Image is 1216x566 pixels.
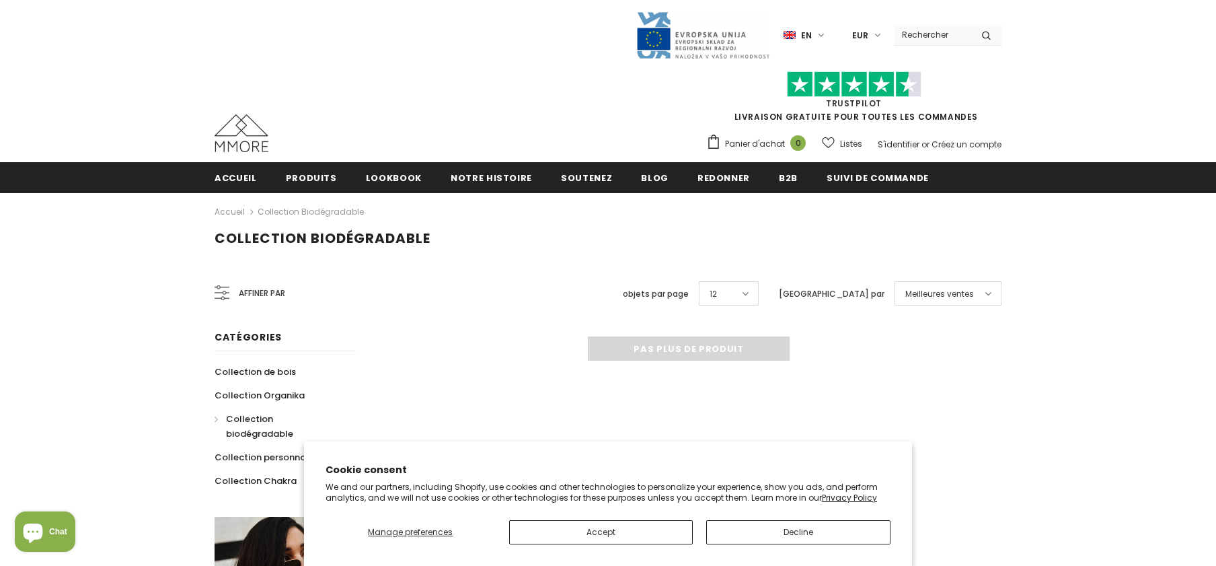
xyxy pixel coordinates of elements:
[840,137,862,151] span: Listes
[725,137,785,151] span: Panier d'achat
[326,463,890,477] h2: Cookie consent
[623,287,689,301] label: objets par page
[779,162,798,192] a: B2B
[852,29,868,42] span: EUR
[710,287,717,301] span: 12
[697,162,750,192] a: Redonner
[451,172,532,184] span: Notre histoire
[366,172,422,184] span: Lookbook
[894,25,971,44] input: Search Site
[905,287,974,301] span: Meilleures ventes
[826,98,882,109] a: TrustPilot
[790,135,806,151] span: 0
[697,172,750,184] span: Redonner
[921,139,929,150] span: or
[215,446,326,469] a: Collection personnalisée
[779,287,884,301] label: [GEOGRAPHIC_DATA] par
[787,71,921,98] img: Faites confiance aux étoiles pilotes
[784,30,796,41] img: i-lang-1.png
[239,286,285,301] span: Affiner par
[451,162,532,192] a: Notre histoire
[215,204,245,220] a: Accueil
[706,77,1001,122] span: LIVRAISON GRATUITE POUR TOUTES LES COMMANDES
[215,469,297,493] a: Collection Chakra
[822,492,877,503] a: Privacy Policy
[215,172,257,184] span: Accueil
[215,162,257,192] a: Accueil
[641,162,669,192] a: Blog
[561,172,612,184] span: soutenez
[801,29,812,42] span: en
[509,520,693,544] button: Accept
[215,365,296,378] span: Collection de bois
[706,134,812,154] a: Panier d'achat 0
[286,162,337,192] a: Produits
[636,29,770,40] a: Javni Razpis
[215,229,430,248] span: Collection biodégradable
[215,360,296,384] a: Collection de bois
[326,482,890,503] p: We and our partners, including Shopify, use cookies and other technologies to personalize your ex...
[215,451,326,464] span: Collection personnalisée
[561,162,612,192] a: soutenez
[286,172,337,184] span: Produits
[326,520,496,544] button: Manage preferences
[636,11,770,60] img: Javni Razpis
[827,162,929,192] a: Suivi de commande
[11,511,79,555] inbox-online-store-chat: Shopify online store chat
[215,114,268,152] img: Cas MMORE
[215,407,341,446] a: Collection biodégradable
[226,413,293,440] span: Collection biodégradable
[827,172,929,184] span: Suivi de commande
[368,526,453,538] span: Manage preferences
[215,474,297,487] span: Collection Chakra
[258,206,364,217] a: Collection biodégradable
[215,330,282,344] span: Catégories
[215,389,305,402] span: Collection Organika
[779,172,798,184] span: B2B
[822,132,862,155] a: Listes
[878,139,919,150] a: S'identifier
[932,139,1001,150] a: Créez un compte
[706,520,890,544] button: Decline
[641,172,669,184] span: Blog
[215,384,305,407] a: Collection Organika
[366,162,422,192] a: Lookbook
